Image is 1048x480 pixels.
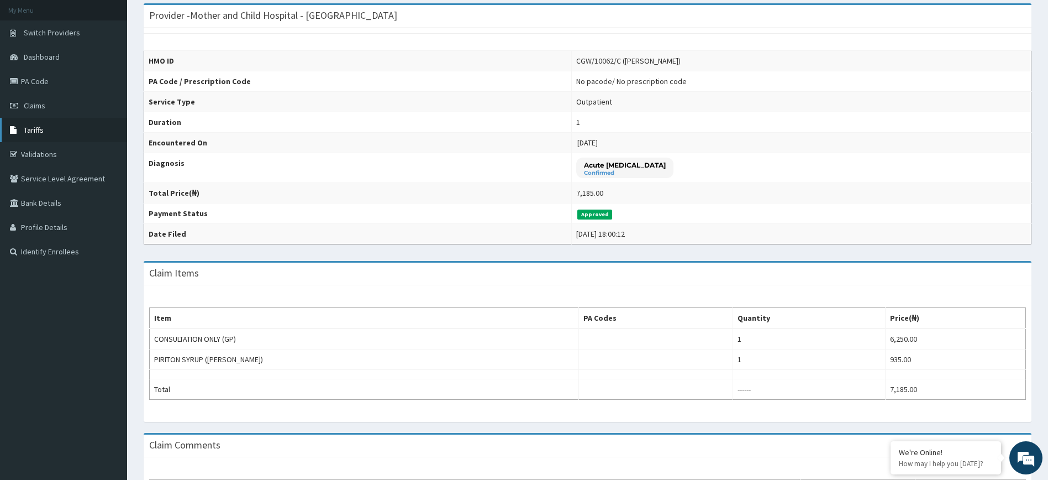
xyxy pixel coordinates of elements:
p: How may I help you today? [899,459,993,468]
span: [DATE] [577,138,598,148]
td: ------ [733,379,886,400]
th: HMO ID [144,51,572,71]
div: We're Online! [899,447,993,457]
th: Duration [144,112,572,133]
h3: Provider - Mother and Child Hospital - [GEOGRAPHIC_DATA] [149,11,397,20]
span: Claims [24,101,45,111]
th: Date Filed [144,224,572,244]
th: PA Codes [578,308,733,329]
div: No pacode / No prescription code [576,76,687,87]
div: Outpatient [576,96,612,107]
div: Minimize live chat window [181,6,208,32]
th: Price(₦) [885,308,1025,329]
td: CONSULTATION ONLY (GP) [150,328,579,349]
div: CGW/10062/C ([PERSON_NAME]) [576,55,681,66]
th: Encountered On [144,133,572,153]
th: Service Type [144,92,572,112]
span: Switch Providers [24,28,80,38]
td: PIRITON SYRUP ([PERSON_NAME]) [150,349,579,370]
span: We're online! [64,139,152,251]
th: Payment Status [144,204,572,224]
small: Confirmed [584,170,666,176]
div: 1 [576,117,580,128]
span: Approved [577,210,612,220]
td: 7,185.00 [885,379,1025,400]
td: Total [150,379,579,400]
textarea: Type your message and hit 'Enter' [6,302,210,341]
img: d_794563401_company_1708531726252_794563401 [20,55,45,83]
th: Total Price(₦) [144,183,572,204]
td: 935.00 [885,349,1025,370]
td: 1 [733,328,886,349]
h3: Claim Items [149,268,199,278]
th: Quantity [733,308,886,329]
th: Diagnosis [144,153,572,183]
div: 7,185.00 [576,187,603,199]
div: [DATE] 18:00:12 [576,228,625,239]
div: Chat with us now [57,62,186,76]
td: 6,250.00 [885,328,1025,349]
span: Tariffs [24,125,44,135]
h3: Claim Comments [149,440,220,450]
th: Item [150,308,579,329]
span: Dashboard [24,52,60,62]
td: 1 [733,349,886,370]
th: PA Code / Prescription Code [144,71,572,92]
p: Acute [MEDICAL_DATA] [584,160,666,170]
